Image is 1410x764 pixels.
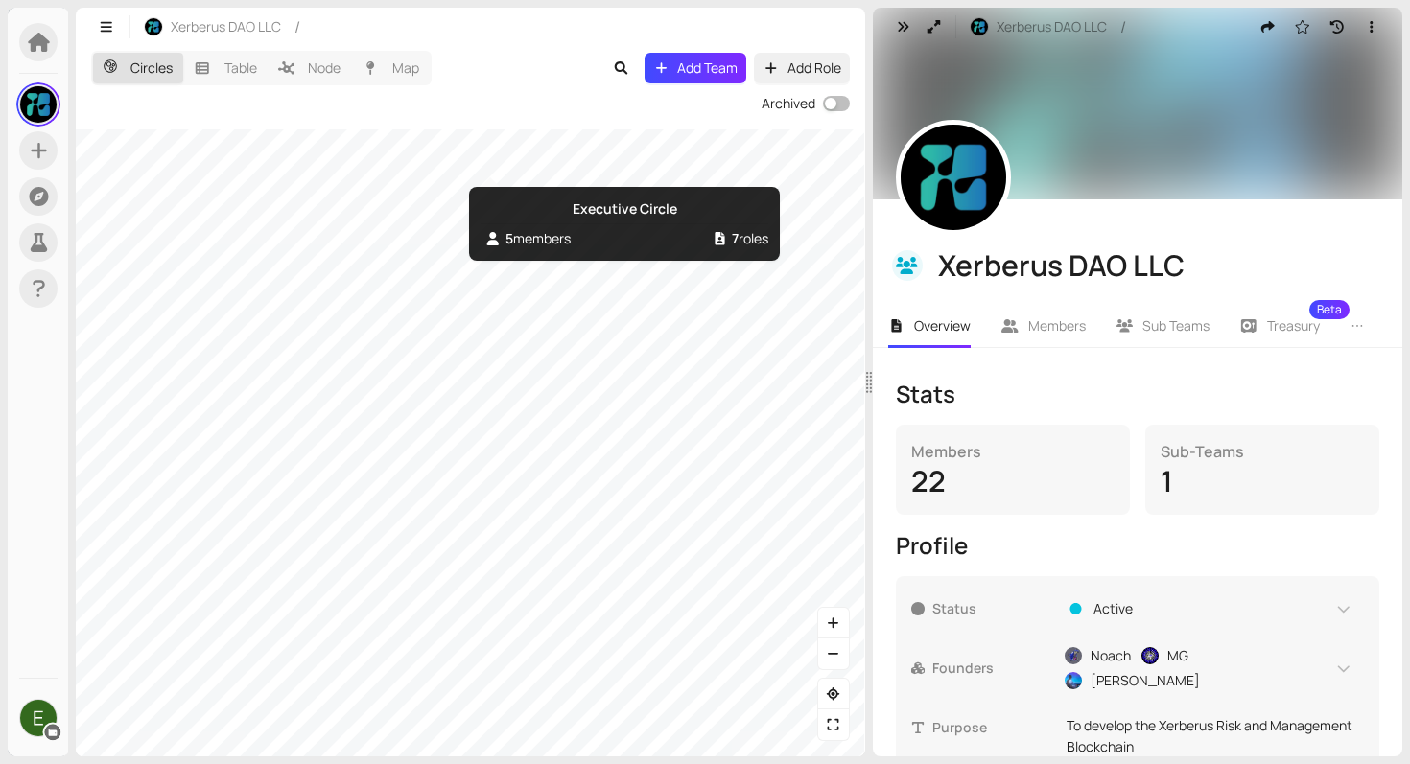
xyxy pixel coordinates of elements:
span: Founders [932,658,1055,679]
button: Xerberus DAO LLC [134,12,291,42]
span: Add Role [787,58,841,79]
span: MG [1167,645,1188,666]
img: gQX6TtSrwZ.jpeg [20,86,57,123]
span: ellipsis [1351,319,1364,333]
img: h4zm8oAVjJ.jpeg [1065,672,1082,689]
div: Sub-Teams [1161,440,1364,463]
div: Stats [896,379,1379,409]
span: Purpose [932,717,1055,738]
span: Noach [1091,645,1131,666]
div: 1 [1161,463,1364,499]
div: Profile [896,530,1379,561]
button: Xerberus DAO LLC [960,12,1116,42]
span: Active [1093,598,1133,619]
span: Status [932,598,1055,619]
img: HgCiZ4BMi_.jpeg [145,18,162,35]
span: Members [1028,316,1086,335]
button: Add Role [754,53,850,83]
div: Members [911,440,1115,463]
div: Xerberus DAO LLC [938,247,1375,284]
span: Xerberus DAO LLC [171,16,281,37]
span: Sub Teams [1142,316,1210,335]
img: MXslRO4HpP.jpeg [1141,647,1159,664]
img: bkvvjQsnwV.jpeg [1065,647,1082,664]
button: Add Team [645,53,747,83]
img: HgCiZ4BMi_.jpeg [971,18,988,35]
div: 22 [911,463,1115,499]
span: Treasury [1267,319,1320,333]
img: HqdzPpp0Ak.jpeg [901,125,1006,230]
span: [PERSON_NAME] [1091,670,1200,691]
span: Add Team [677,58,738,79]
span: Xerberus DAO LLC [997,16,1107,37]
img: ACg8ocJiNtrj-q3oAs-KiQUokqI3IJKgX5M3z0g1j3yMiQWdKhkXpQ=s500 [20,700,57,736]
sup: Beta [1309,300,1350,319]
div: Archived [762,93,815,114]
p: To develop the Xerberus Risk and Management Blockchain [1067,715,1352,757]
span: Overview [914,316,971,335]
